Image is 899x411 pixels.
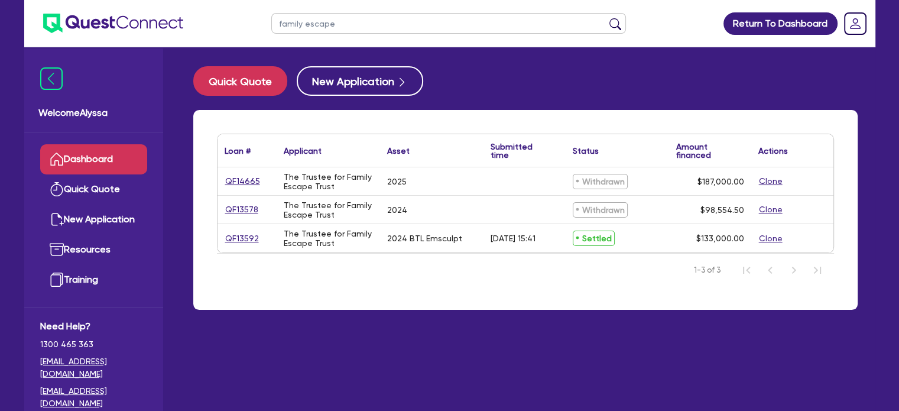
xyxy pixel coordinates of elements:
span: Withdrawn [573,174,628,189]
div: Actions [758,147,788,155]
a: Return To Dashboard [723,12,838,35]
div: 2024 [387,205,407,215]
span: $98,554.50 [700,205,744,215]
div: 2024 BTL Emsculpt [387,234,462,243]
span: Withdrawn [573,202,628,218]
button: New Application [297,66,423,96]
button: Next Page [782,258,806,282]
img: resources [50,242,64,257]
div: Status [573,147,599,155]
a: Dropdown toggle [840,8,871,39]
div: The Trustee for Family Escape Trust [284,229,373,248]
span: Settled [573,231,615,246]
img: quick-quote [50,182,64,196]
a: Quick Quote [40,174,147,205]
div: Applicant [284,147,322,155]
div: The Trustee for Family Escape Trust [284,200,373,219]
img: quest-connect-logo-blue [43,14,183,33]
div: Loan # [225,147,251,155]
img: training [50,273,64,287]
button: Last Page [806,258,829,282]
a: QF13578 [225,203,259,216]
a: Quick Quote [193,66,297,96]
button: Clone [758,203,783,216]
div: Amount financed [676,143,744,159]
span: Need Help? [40,319,147,334]
img: new-application [50,212,64,226]
span: Welcome Alyssa [38,106,149,120]
a: Resources [40,235,147,265]
button: Quick Quote [193,66,287,96]
button: Clone [758,174,783,188]
a: QF13592 [225,232,259,245]
input: Search by name, application ID or mobile number... [271,13,626,34]
span: 1-3 of 3 [694,264,721,276]
div: The Trustee for Family Escape Trust [284,172,373,191]
div: Submitted time [491,143,548,159]
a: [EMAIL_ADDRESS][DOMAIN_NAME] [40,385,147,410]
a: QF14665 [225,174,261,188]
div: 2025 [387,177,407,186]
a: Training [40,265,147,295]
img: icon-menu-close [40,67,63,90]
span: 1300 465 363 [40,338,147,351]
div: [DATE] 15:41 [491,234,535,243]
button: First Page [735,258,758,282]
button: Clone [758,232,783,245]
a: New Application [40,205,147,235]
div: Asset [387,147,410,155]
button: Previous Page [758,258,782,282]
span: $133,000.00 [696,234,744,243]
a: [EMAIL_ADDRESS][DOMAIN_NAME] [40,355,147,380]
span: $187,000.00 [697,177,744,186]
a: Dashboard [40,144,147,174]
